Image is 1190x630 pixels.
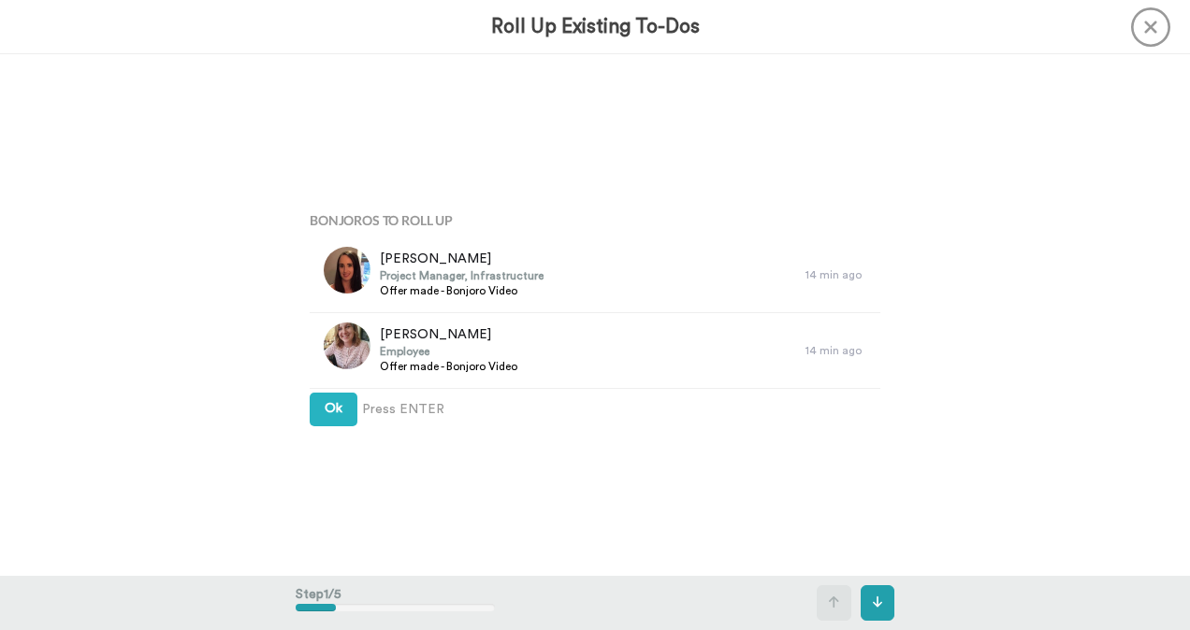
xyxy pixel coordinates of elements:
h4: Bonjoros To Roll Up [310,213,880,227]
span: Offer made - Bonjoro Video [380,359,517,374]
span: Press ENTER [362,400,444,419]
h3: Roll Up Existing To-Dos [491,16,700,37]
span: Offer made - Bonjoro Video [380,283,544,298]
div: Step 1 / 5 [296,576,495,630]
span: Ok [325,402,342,415]
span: [PERSON_NAME] [380,325,517,344]
div: 14 min ago [805,343,871,358]
div: 14 min ago [805,267,871,282]
span: Employee [380,344,517,359]
span: Project Manager, Infrastructure [380,268,544,283]
span: [PERSON_NAME] [380,250,544,268]
img: f317608a-9fc5-488f-9a3e-a2eae92adfbc.jpg [324,322,370,369]
button: Ok [310,393,357,426]
img: 5a369ab2-5296-4631-b431-1af817a530ae.jpg [324,247,370,294]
